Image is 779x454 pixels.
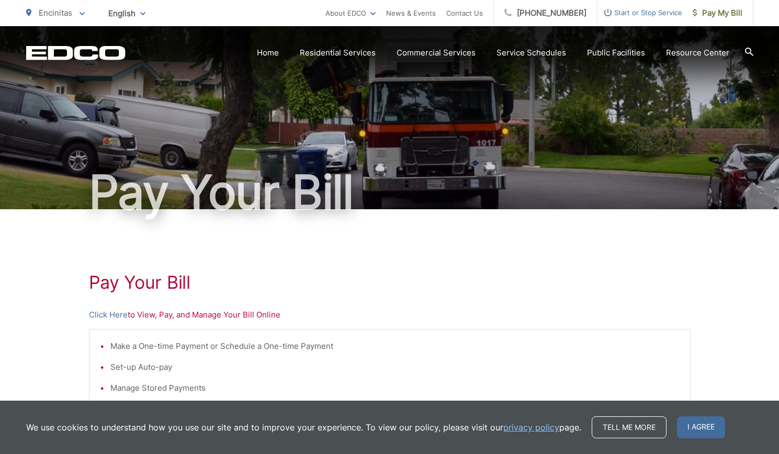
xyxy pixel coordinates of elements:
span: Pay My Bill [693,7,742,19]
a: News & Events [386,7,436,19]
span: English [100,4,153,22]
li: Manage Stored Payments [110,382,680,394]
a: EDCD logo. Return to the homepage. [26,46,126,60]
h1: Pay Your Bill [26,166,753,219]
a: Home [257,47,279,59]
a: Public Facilities [587,47,645,59]
span: Encinitas [39,8,72,18]
li: Make a One-time Payment or Schedule a One-time Payment [110,340,680,353]
a: Residential Services [300,47,376,59]
a: Contact Us [446,7,483,19]
p: We use cookies to understand how you use our site and to improve your experience. To view our pol... [26,421,581,434]
a: Resource Center [666,47,729,59]
h1: Pay Your Bill [89,272,691,293]
a: Tell me more [592,416,667,438]
span: I agree [677,416,725,438]
a: Commercial Services [397,47,476,59]
a: About EDCO [325,7,376,19]
a: Click Here [89,309,128,321]
p: to View, Pay, and Manage Your Bill Online [89,309,691,321]
a: Service Schedules [496,47,566,59]
a: privacy policy [503,421,559,434]
li: Set-up Auto-pay [110,361,680,373]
